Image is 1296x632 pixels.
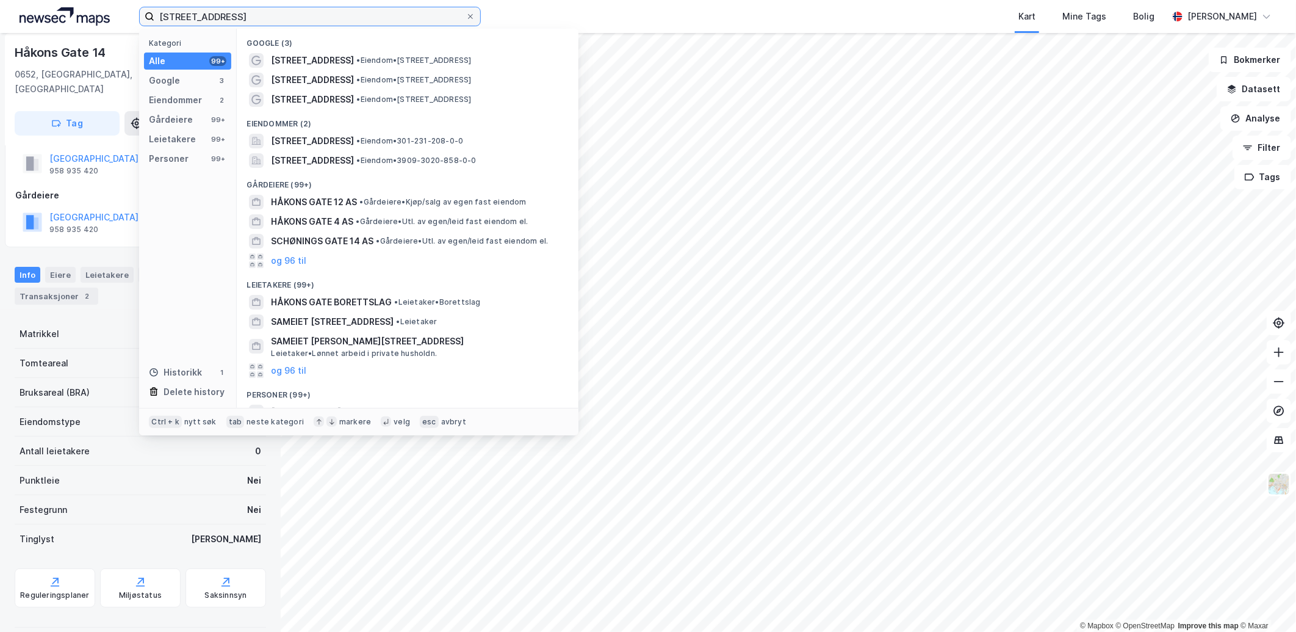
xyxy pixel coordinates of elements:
[271,153,354,168] span: [STREET_ADDRESS]
[209,115,226,125] div: 99+
[356,95,471,104] span: Eiendom • [STREET_ADDRESS]
[81,267,134,283] div: Leietakere
[49,225,98,234] div: 958 935 420
[149,73,180,88] div: Google
[1116,622,1175,630] a: OpenStreetMap
[339,417,371,427] div: markere
[217,76,226,85] div: 3
[149,132,196,147] div: Leietakere
[20,590,89,600] div: Reguleringsplaner
[344,407,347,416] span: •
[191,532,261,547] div: [PERSON_NAME]
[1178,622,1239,630] a: Improve this map
[247,503,261,517] div: Nei
[271,92,354,107] span: [STREET_ADDRESS]
[359,197,363,206] span: •
[271,334,564,349] span: SAMEIET [PERSON_NAME][STREET_ADDRESS]
[49,166,98,176] div: 958 935 420
[15,43,108,62] div: Håkons Gate 14
[164,385,225,399] div: Delete history
[20,444,90,459] div: Antall leietakere
[271,234,373,249] span: SCHØNINGS GATE 14 AS
[396,317,400,326] span: •
[237,271,578,292] div: Leietakere (99+)
[271,134,354,148] span: [STREET_ADDRESS]
[271,295,392,310] span: HÅKONS GATE BORETTSLAG
[81,290,93,302] div: 2
[1267,473,1291,496] img: Z
[376,236,548,246] span: Gårdeiere • Utl. av egen/leid fast eiendom el.
[271,349,437,358] span: Leietaker • Lønnet arbeid i private husholdn.
[154,7,466,26] input: Søk på adresse, matrikkel, gårdeiere, leietakere eller personer
[20,356,68,371] div: Tomteareal
[271,405,341,420] span: [PERSON_NAME]
[20,503,67,517] div: Festegrunn
[356,136,463,146] span: Eiendom • 301-231-208-0-0
[139,267,184,283] div: Datasett
[396,317,437,327] span: Leietaker
[209,134,226,144] div: 99+
[356,217,528,227] span: Gårdeiere • Utl. av egen/leid fast eiendom el.
[356,156,476,165] span: Eiendom • 3909-3020-858-0-0
[1234,165,1291,189] button: Tags
[1220,106,1291,131] button: Analyse
[356,217,359,226] span: •
[394,297,398,307] span: •
[271,214,353,229] span: HÅKONS GATE 4 AS
[247,417,304,427] div: neste kategori
[247,473,261,488] div: Nei
[271,53,354,68] span: [STREET_ADDRESS]
[149,112,193,127] div: Gårdeiere
[209,154,226,164] div: 99+
[237,29,578,51] div: Google (3)
[356,156,360,165] span: •
[15,188,265,203] div: Gårdeiere
[344,407,404,417] span: Person • [DATE]
[359,197,526,207] span: Gårdeiere • Kjøp/salg av egen fast eiendom
[20,415,81,429] div: Eiendomstype
[149,416,182,428] div: Ctrl + k
[237,109,578,131] div: Eiendommer (2)
[45,267,76,283] div: Eiere
[149,54,165,68] div: Alle
[1235,573,1296,632] iframe: Chat Widget
[255,444,261,459] div: 0
[237,170,578,192] div: Gårdeiere (99+)
[209,56,226,66] div: 99+
[20,327,59,341] div: Matrikkel
[20,385,90,400] div: Bruksareal (BRA)
[1133,9,1154,24] div: Bolig
[119,590,162,600] div: Miljøstatus
[149,38,231,48] div: Kategori
[184,417,217,427] div: nytt søk
[237,380,578,402] div: Personer (99+)
[1233,136,1291,160] button: Filter
[20,532,54,547] div: Tinglyst
[394,297,480,307] span: Leietaker • Borettslag
[20,473,60,488] div: Punktleie
[1235,573,1296,632] div: Kontrollprogram for chat
[271,314,394,329] span: SAMEIET [STREET_ADDRESS]
[205,590,247,600] div: Saksinnsyn
[217,368,226,377] div: 1
[356,75,360,84] span: •
[420,416,439,428] div: esc
[356,56,360,65] span: •
[217,95,226,105] div: 2
[149,151,189,166] div: Personer
[15,288,98,305] div: Transaksjoner
[271,253,306,268] button: og 96 til
[356,56,471,65] span: Eiendom • [STREET_ADDRESS]
[1187,9,1257,24] div: [PERSON_NAME]
[441,417,466,427] div: avbryt
[271,73,354,87] span: [STREET_ADDRESS]
[1217,77,1291,101] button: Datasett
[15,67,169,96] div: 0652, [GEOGRAPHIC_DATA], [GEOGRAPHIC_DATA]
[376,236,380,245] span: •
[20,7,110,26] img: logo.a4113a55bc3d86da70a041830d287a7e.svg
[1080,622,1114,630] a: Mapbox
[356,75,471,85] span: Eiendom • [STREET_ADDRESS]
[226,416,245,428] div: tab
[356,136,360,145] span: •
[15,267,40,283] div: Info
